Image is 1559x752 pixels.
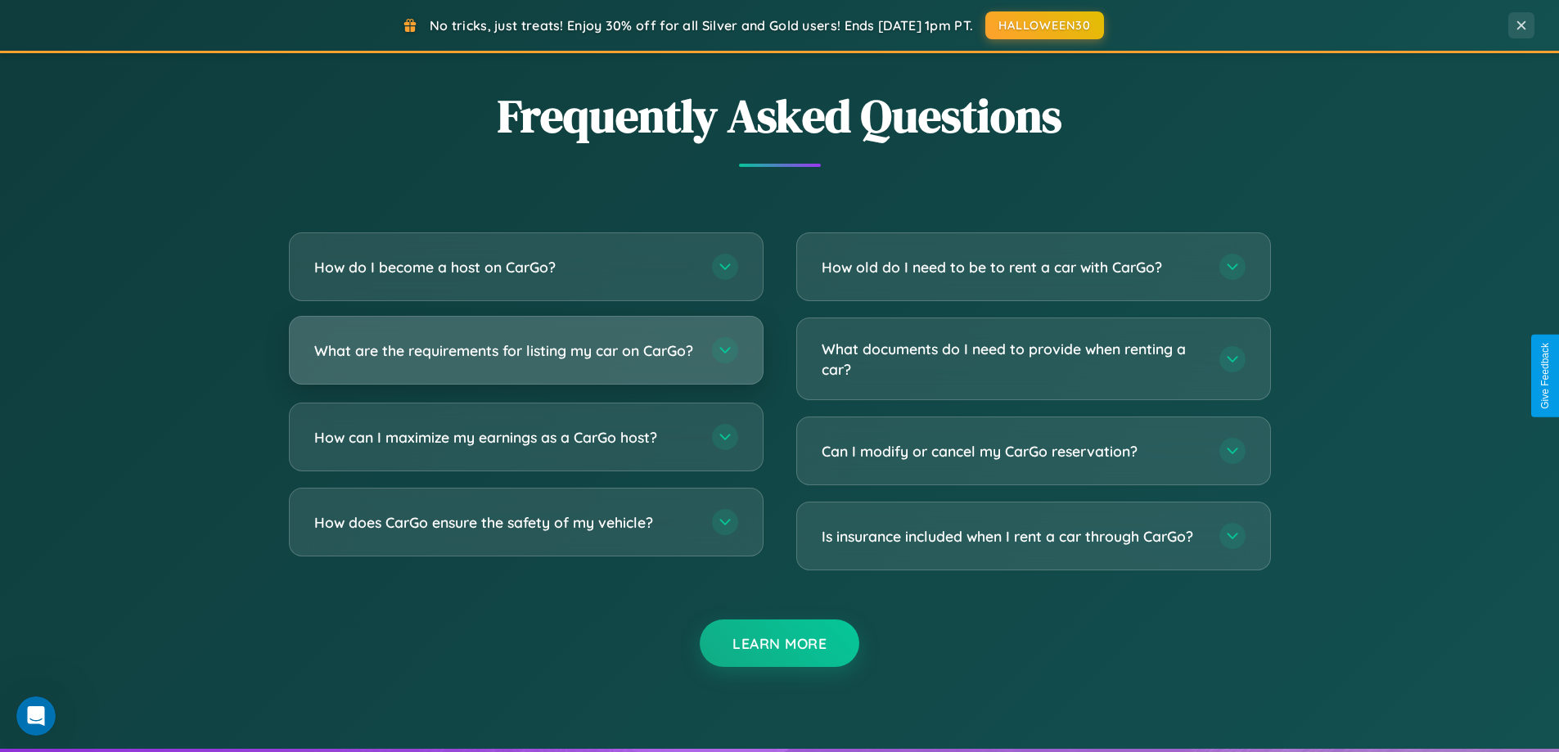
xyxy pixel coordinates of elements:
span: No tricks, just treats! Enjoy 30% off for all Silver and Gold users! Ends [DATE] 1pm PT. [430,17,973,34]
h3: How does CarGo ensure the safety of my vehicle? [314,512,696,533]
button: HALLOWEEN30 [985,11,1104,39]
button: Learn More [700,619,859,667]
h3: Is insurance included when I rent a car through CarGo? [822,526,1203,547]
h3: How old do I need to be to rent a car with CarGo? [822,257,1203,277]
h3: Can I modify or cancel my CarGo reservation? [822,441,1203,462]
iframe: Intercom live chat [16,696,56,736]
h3: How do I become a host on CarGo? [314,257,696,277]
h3: What documents do I need to provide when renting a car? [822,339,1203,379]
div: Give Feedback [1539,343,1551,409]
h3: What are the requirements for listing my car on CarGo? [314,340,696,361]
h3: How can I maximize my earnings as a CarGo host? [314,427,696,448]
h2: Frequently Asked Questions [289,84,1271,147]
